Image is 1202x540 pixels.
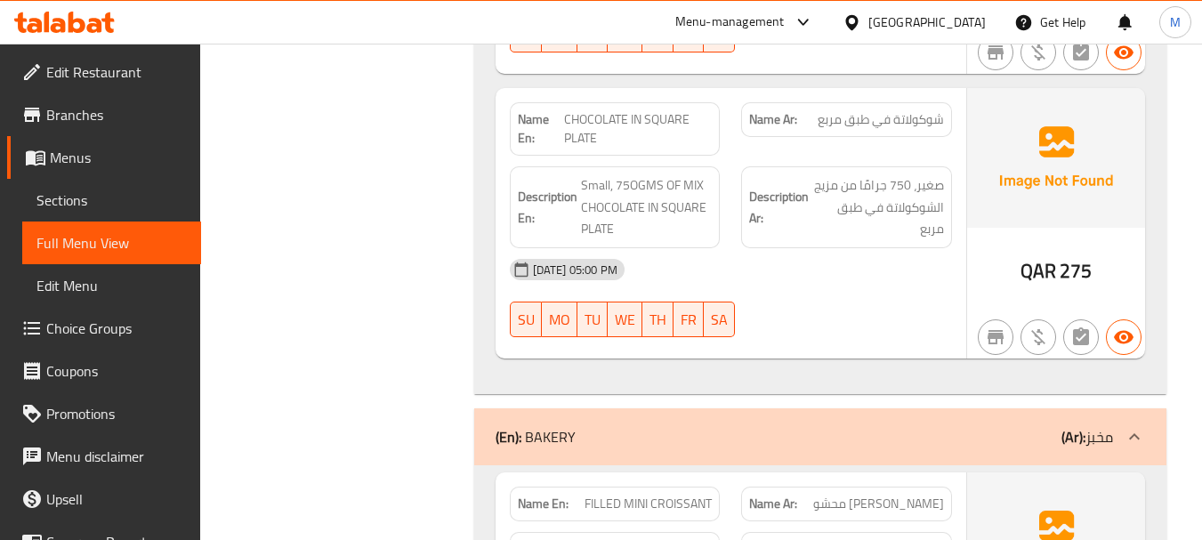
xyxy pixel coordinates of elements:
[36,232,187,254] span: Full Menu View
[642,302,674,337] button: TH
[542,302,577,337] button: MO
[496,426,576,447] p: BAKERY
[7,392,201,435] a: Promotions
[564,110,712,148] span: CHOCOLATE IN SQUARE PLATE
[615,22,635,48] span: WE
[1063,319,1099,355] button: Not has choices
[22,179,201,222] a: Sections
[46,403,187,424] span: Promotions
[818,110,944,129] span: شوكولاتة في طبق مربع
[585,495,712,513] span: FILLED MINI CROISSANT
[46,488,187,510] span: Upsell
[1106,35,1141,70] button: Available
[749,110,797,129] strong: Name Ar:
[681,22,697,48] span: FR
[615,307,635,333] span: WE
[1020,254,1056,288] span: QAR
[7,478,201,520] a: Upsell
[518,495,569,513] strong: Name En:
[518,307,535,333] span: SU
[549,22,570,48] span: MO
[1060,254,1092,288] span: 275
[978,319,1013,355] button: Not branch specific item
[518,186,577,230] strong: Description En:
[1020,35,1056,70] button: Purchased item
[1106,319,1141,355] button: Available
[7,51,201,93] a: Edit Restaurant
[46,446,187,467] span: Menu disclaimer
[711,307,728,333] span: SA
[967,88,1145,227] img: Ae5nvW7+0k+MAAAAAElFTkSuQmCC
[813,495,944,513] span: [PERSON_NAME] محشو
[36,275,187,296] span: Edit Menu
[518,110,564,148] strong: Name En:
[749,495,797,513] strong: Name Ar:
[496,423,521,450] b: (En):
[7,350,201,392] a: Coupons
[1063,35,1099,70] button: Not has choices
[577,302,608,337] button: TU
[1061,423,1085,450] b: (Ar):
[46,318,187,339] span: Choice Groups
[36,189,187,211] span: Sections
[868,12,986,32] div: [GEOGRAPHIC_DATA]
[978,35,1013,70] button: Not branch specific item
[50,147,187,168] span: Menus
[549,307,570,333] span: MO
[681,307,697,333] span: FR
[581,174,713,240] span: Small, 75OGMS OF MIX CHOCOLATE IN SQUARE PLATE
[1061,426,1113,447] p: مخبز
[7,435,201,478] a: Menu disclaimer
[7,136,201,179] a: Menus
[46,360,187,382] span: Coupons
[518,22,535,48] span: SU
[7,307,201,350] a: Choice Groups
[608,302,642,337] button: WE
[812,174,944,240] span: صغير، 750 جرامًا من مزيج الشوكولاتة في طبق مربع
[46,61,187,83] span: Edit Restaurant
[585,22,601,48] span: TU
[510,302,542,337] button: SU
[7,93,201,136] a: Branches
[474,408,1166,465] div: (En): BAKERY(Ar):مخبز
[526,262,625,278] span: [DATE] 05:00 PM
[22,264,201,307] a: Edit Menu
[649,307,666,333] span: TH
[1170,12,1181,32] span: M
[749,186,809,230] strong: Description Ar:
[22,222,201,264] a: Full Menu View
[675,12,785,33] div: Menu-management
[674,302,704,337] button: FR
[704,302,735,337] button: SA
[46,104,187,125] span: Branches
[649,22,666,48] span: TH
[585,307,601,333] span: TU
[1020,319,1056,355] button: Purchased item
[711,22,728,48] span: SA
